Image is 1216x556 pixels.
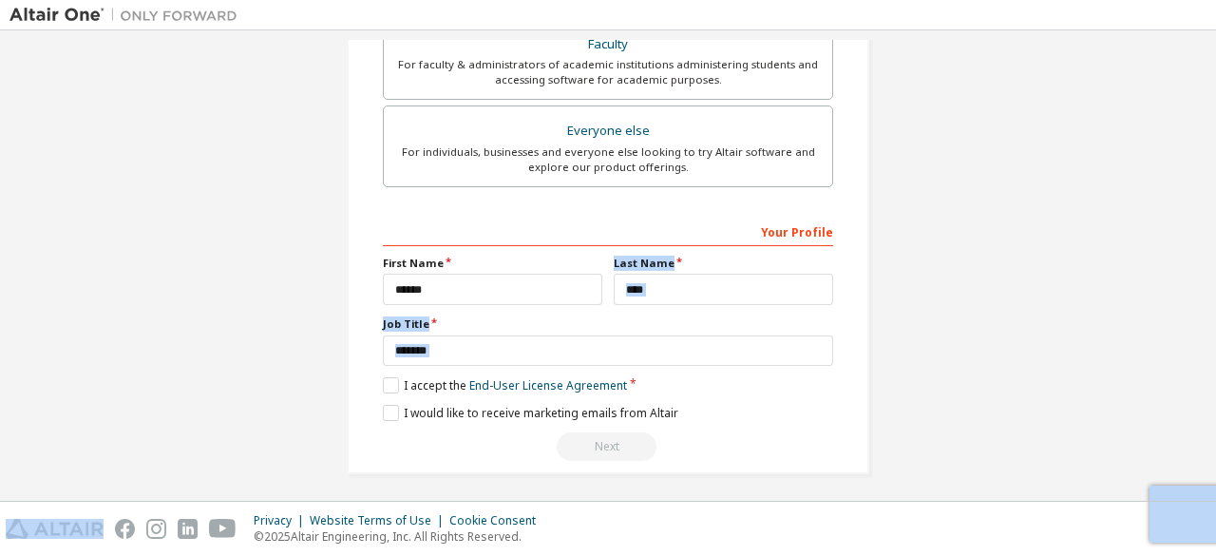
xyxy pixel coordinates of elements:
img: facebook.svg [115,519,135,539]
div: For faculty & administrators of academic institutions administering students and accessing softwa... [395,57,821,87]
a: End-User License Agreement [469,377,627,393]
div: Provide a valid email to continue [383,432,833,461]
label: Job Title [383,316,833,332]
div: Your Profile [383,216,833,246]
div: Everyone else [395,118,821,144]
img: instagram.svg [146,519,166,539]
p: © 2025 Altair Engineering, Inc. All Rights Reserved. [254,528,547,545]
img: youtube.svg [209,519,237,539]
div: Website Terms of Use [310,513,449,528]
label: I would like to receive marketing emails from Altair [383,405,678,421]
div: For individuals, businesses and everyone else looking to try Altair software and explore our prod... [395,144,821,175]
div: Cookie Consent [449,513,547,528]
img: Altair One [9,6,247,25]
div: Faculty [395,31,821,58]
label: I accept the [383,377,627,393]
img: linkedin.svg [178,519,198,539]
label: Last Name [614,256,833,271]
div: Privacy [254,513,310,528]
img: altair_logo.svg [6,519,104,539]
label: First Name [383,256,602,271]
